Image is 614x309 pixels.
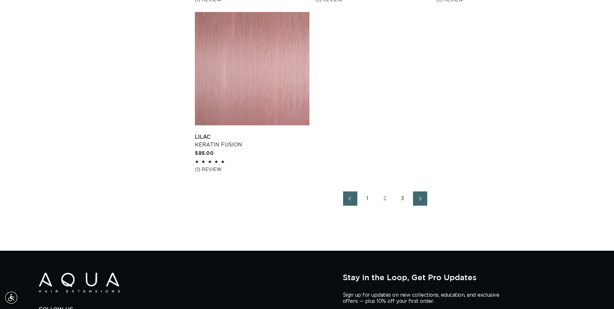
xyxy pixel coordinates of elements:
[361,191,375,206] a: Page 1
[195,191,575,206] nav: Pagination
[195,133,309,149] a: Lilac Keratin Fusion
[343,292,505,304] p: Sign up for updates on new collections, education, and exclusive offers — plus 10% off your first...
[39,273,120,292] img: Aqua Hair Extensions
[413,191,427,206] a: Next page
[343,191,357,206] a: Previous page
[396,191,410,206] a: Page 3
[343,273,575,282] h2: Stay in the Loop, Get Pro Updates
[4,291,18,305] div: Accessibility Menu
[378,191,392,206] a: Page 2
